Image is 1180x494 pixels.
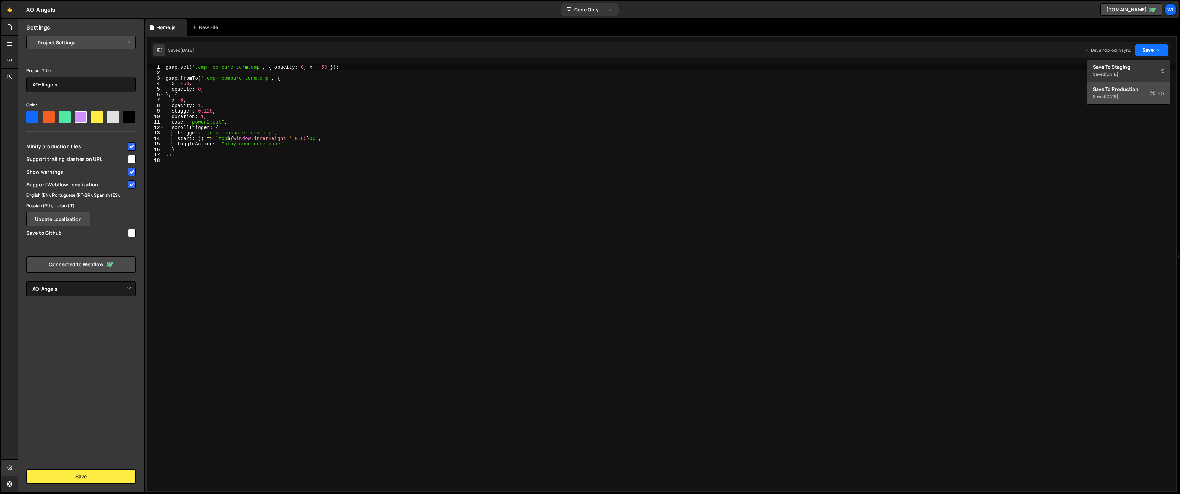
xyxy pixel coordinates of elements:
[26,24,50,31] h2: Settings
[180,47,194,53] div: [DATE]
[26,230,127,236] span: Save to Github
[1093,70,1164,79] div: Saved
[147,81,164,86] div: 4
[147,97,164,103] div: 7
[168,47,194,53] div: Saved
[94,192,120,199] label: Spanish (ES),
[147,75,164,81] div: 3
[147,108,164,114] div: 9
[54,202,74,209] label: Italian (IT)
[26,77,136,92] input: Project name
[147,152,164,158] div: 17
[26,202,53,209] label: Russian (RU),
[1100,3,1162,16] a: [DOMAIN_NAME]
[26,5,55,14] div: XO-Angels
[147,103,164,108] div: 8
[1105,71,1118,77] div: [DATE]
[52,192,93,199] label: Portuguese (PT-BR),
[1093,63,1164,70] div: Save to Staging
[1,1,18,18] a: 🤙
[147,141,164,147] div: 15
[147,119,164,125] div: 11
[147,70,164,75] div: 2
[26,181,127,188] span: Support Webflow Localization
[26,469,136,484] button: Save
[156,24,176,31] div: Home.js
[147,158,164,163] div: 18
[26,67,51,74] label: Project Title
[147,114,164,119] div: 10
[147,136,164,141] div: 14
[1105,94,1118,99] div: [DATE]
[26,212,90,226] button: Update Localization
[26,143,127,150] span: Minify production files
[147,64,164,70] div: 1
[147,125,164,130] div: 12
[147,147,164,152] div: 16
[1156,68,1164,74] span: S
[26,102,37,108] label: Color
[561,3,619,16] button: Code Only
[1087,82,1170,105] button: Save to ProductionS Saved[DATE]
[1084,47,1131,53] div: Dev and prod in sync
[147,92,164,97] div: 6
[147,130,164,136] div: 13
[26,156,127,163] span: Support trailing slashes on URL
[26,168,127,175] span: Show warnings
[26,192,51,199] label: English (EN),
[147,86,164,92] div: 5
[1150,90,1164,97] span: S
[1093,93,1164,101] div: Saved
[192,24,221,31] div: New File
[26,256,136,273] a: Connected to Webflow
[1087,60,1170,82] button: Save to StagingS Saved[DATE]
[1135,44,1168,56] button: Save
[1164,3,1177,16] a: wi
[1093,86,1164,93] div: Save to Production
